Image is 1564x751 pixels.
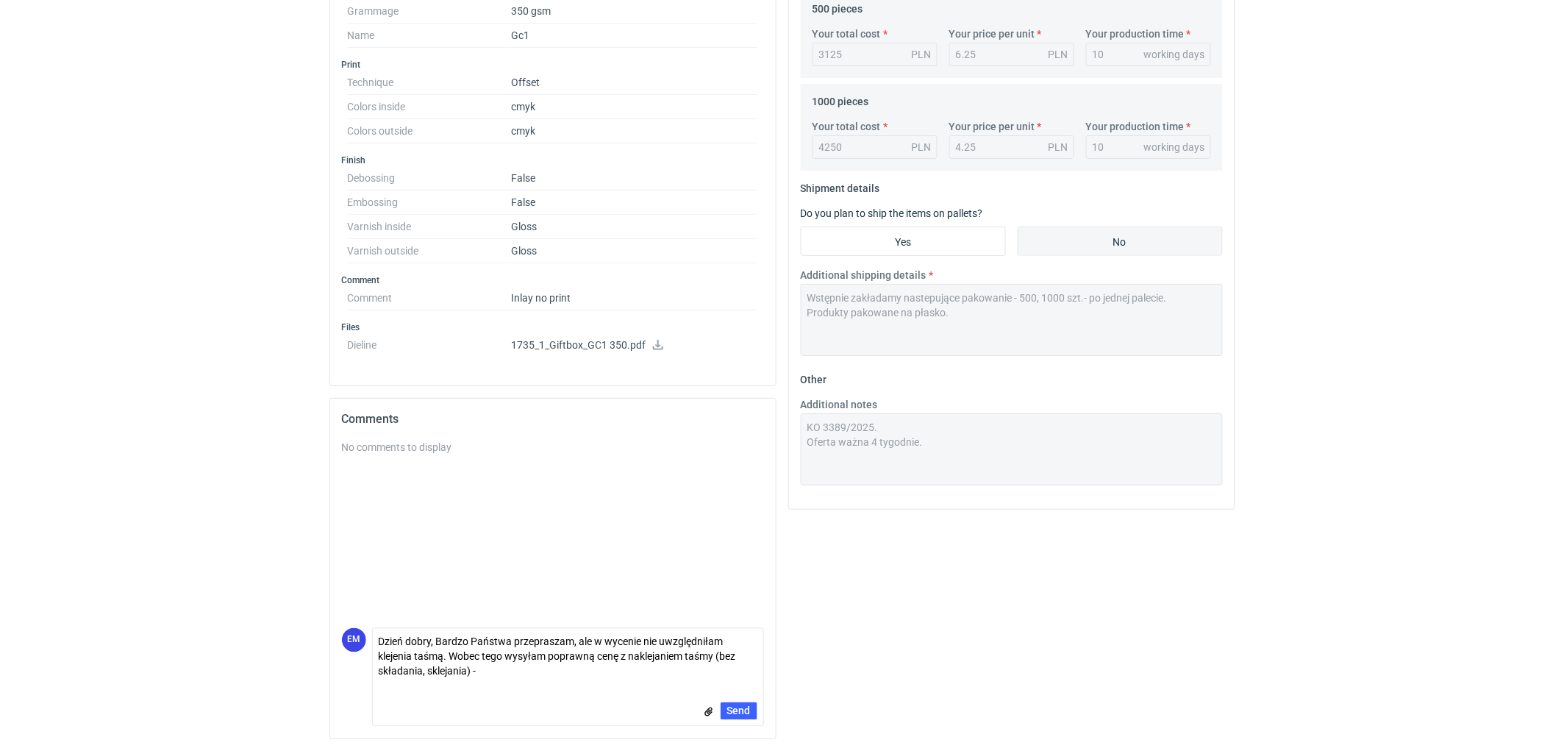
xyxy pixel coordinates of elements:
h3: Comment [342,274,764,286]
dt: Debossing [348,166,512,191]
textarea: Dzień dobry, Bardzo Państwa przepraszam, ale w wycenie nie uwzględniłam klejenia taśmą. Wobec teg... [373,629,763,685]
h2: Comments [342,410,764,428]
dd: cmyk [512,95,758,119]
dt: Technique [348,71,512,95]
dd: cmyk [512,119,758,143]
legend: Shipment details [801,177,880,194]
h3: Finish [342,154,764,166]
div: PLN [912,140,932,154]
dd: False [512,191,758,215]
div: No comments to display [342,440,764,455]
textarea: Wstępnie zakładamy nastepujące pakowanie - 500, 1000 szt.- po jednej palecie. Produkty pakowane n... [801,284,1223,356]
dt: Dieline [348,333,512,363]
div: PLN [1049,47,1068,62]
label: Your total cost [813,119,881,134]
div: working days [1144,47,1205,62]
label: Your production time [1086,26,1185,41]
p: 1735_1_Giftbox_GC1 350.pdf [512,339,758,352]
label: Your total cost [813,26,881,41]
dd: Gloss [512,215,758,239]
dt: Name [348,24,512,48]
div: PLN [1049,140,1068,154]
span: Send [727,706,751,716]
legend: Other [801,368,827,385]
div: Ewelina Macek [342,628,366,652]
dd: False [512,166,758,191]
label: Your price per unit [949,26,1035,41]
h3: Files [342,321,764,333]
label: Your price per unit [949,119,1035,134]
label: Do you plan to ship the items on pallets? [801,207,983,219]
dt: Varnish inside [348,215,512,239]
dd: Inlay no print [512,286,758,310]
textarea: KO 3389/2025. Oferta ważna 4 tygodnie. [801,413,1223,485]
figcaption: EM [342,628,366,652]
label: Additional shipping details [801,268,926,282]
label: Additional notes [801,397,878,412]
div: working days [1144,140,1205,154]
dt: Embossing [348,191,512,215]
h3: Print [342,59,764,71]
label: Your production time [1086,119,1185,134]
div: PLN [912,47,932,62]
button: Send [721,702,757,720]
dd: Gloss [512,239,758,263]
dt: Comment [348,286,512,310]
dd: Gc1 [512,24,758,48]
legend: 1000 pieces [813,90,869,107]
dt: Colors outside [348,119,512,143]
dt: Colors inside [348,95,512,119]
dt: Varnish outside [348,239,512,263]
dd: Offset [512,71,758,95]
